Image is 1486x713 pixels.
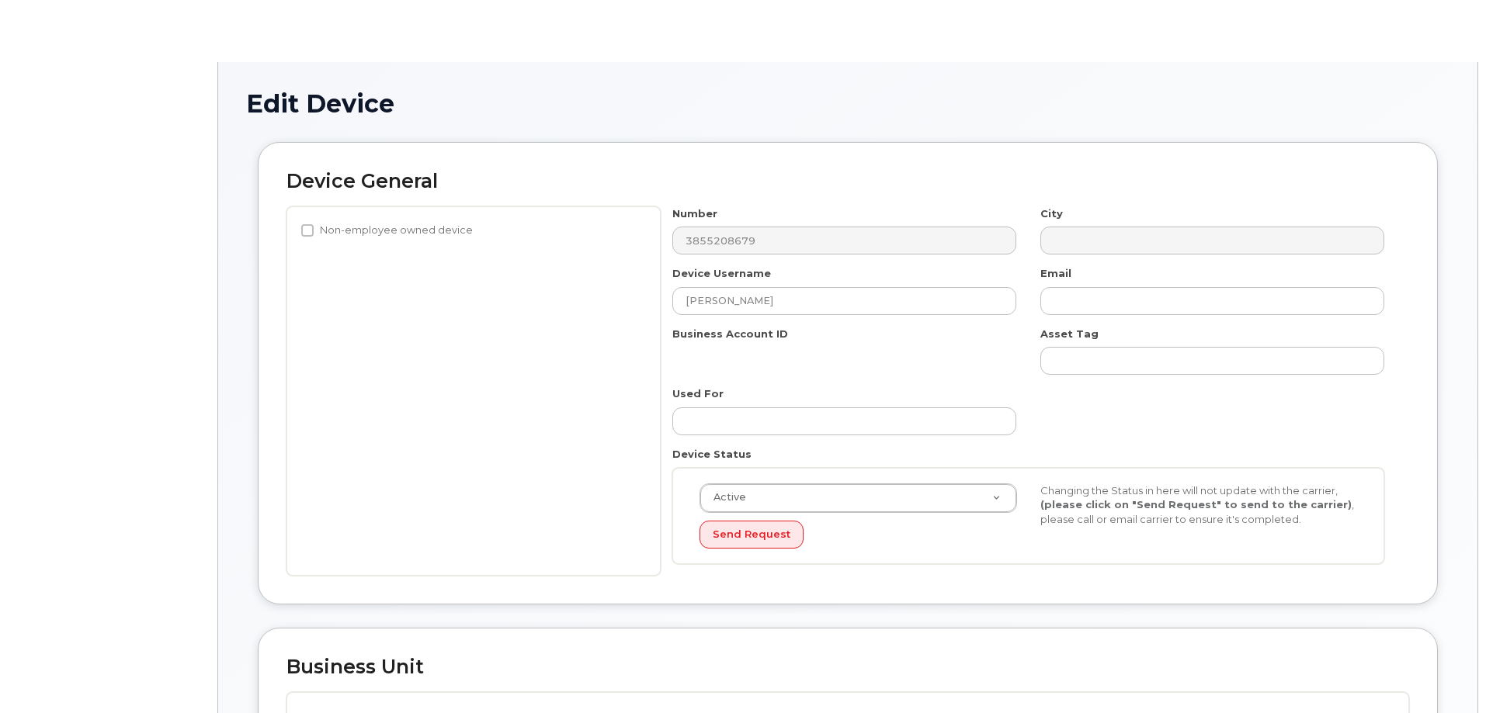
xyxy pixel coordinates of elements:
div: Changing the Status in here will not update with the carrier, , please call or email carrier to e... [1029,483,1370,527]
label: Used For [672,386,724,401]
label: Business Account ID [672,327,788,341]
span: Active [704,490,746,504]
label: Asset Tag [1040,327,1099,341]
h2: Business Unit [286,656,1409,678]
button: Send Request [700,521,804,549]
label: Number [672,206,717,221]
strong: (please click on "Send Request" to send to the carrier) [1040,498,1352,511]
label: Non-employee owned device [301,221,473,240]
label: Device Username [672,266,771,281]
h1: Edit Device [246,90,1450,117]
h2: Device General [286,171,1409,192]
label: Device Status [672,447,752,462]
label: Email [1040,266,1071,281]
label: City [1040,206,1063,221]
a: Active [700,484,1016,512]
input: Non-employee owned device [301,224,314,237]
